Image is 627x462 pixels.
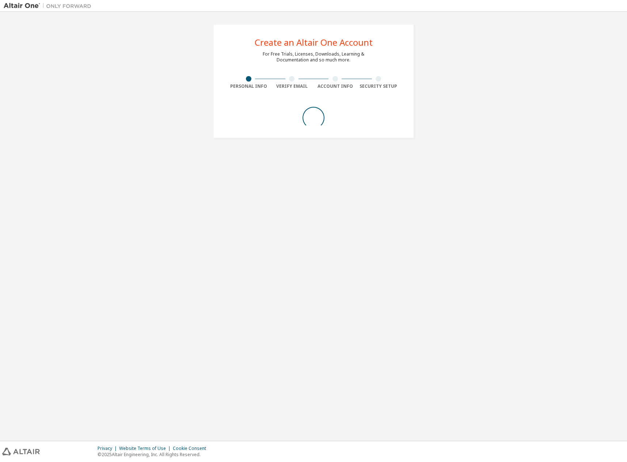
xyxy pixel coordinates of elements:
[2,448,40,455] img: altair_logo.svg
[98,446,119,451] div: Privacy
[98,451,210,458] p: © 2025 Altair Engineering, Inc. All Rights Reserved.
[263,51,364,63] div: For Free Trials, Licenses, Downloads, Learning & Documentation and so much more.
[173,446,210,451] div: Cookie Consent
[227,83,270,89] div: Personal Info
[270,83,314,89] div: Verify Email
[4,2,95,10] img: Altair One
[255,38,373,47] div: Create an Altair One Account
[357,83,400,89] div: Security Setup
[119,446,173,451] div: Website Terms of Use
[313,83,357,89] div: Account Info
